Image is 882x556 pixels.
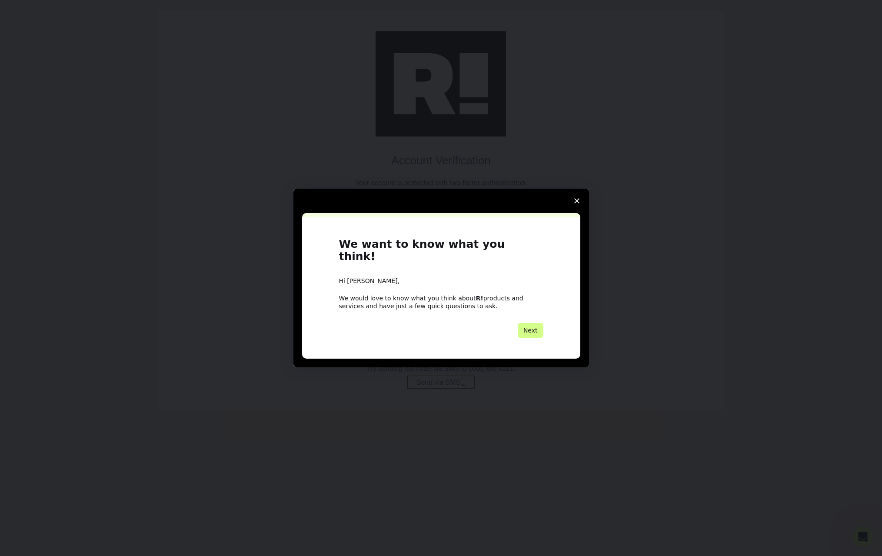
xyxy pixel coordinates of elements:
[339,294,543,310] div: We would love to know what you think about products and services and have just a few quick questi...
[339,277,543,286] div: Hi [PERSON_NAME],
[476,295,483,302] b: R!
[339,238,543,268] h1: We want to know what you think!
[518,323,543,338] button: Next
[565,189,589,213] span: Close survey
